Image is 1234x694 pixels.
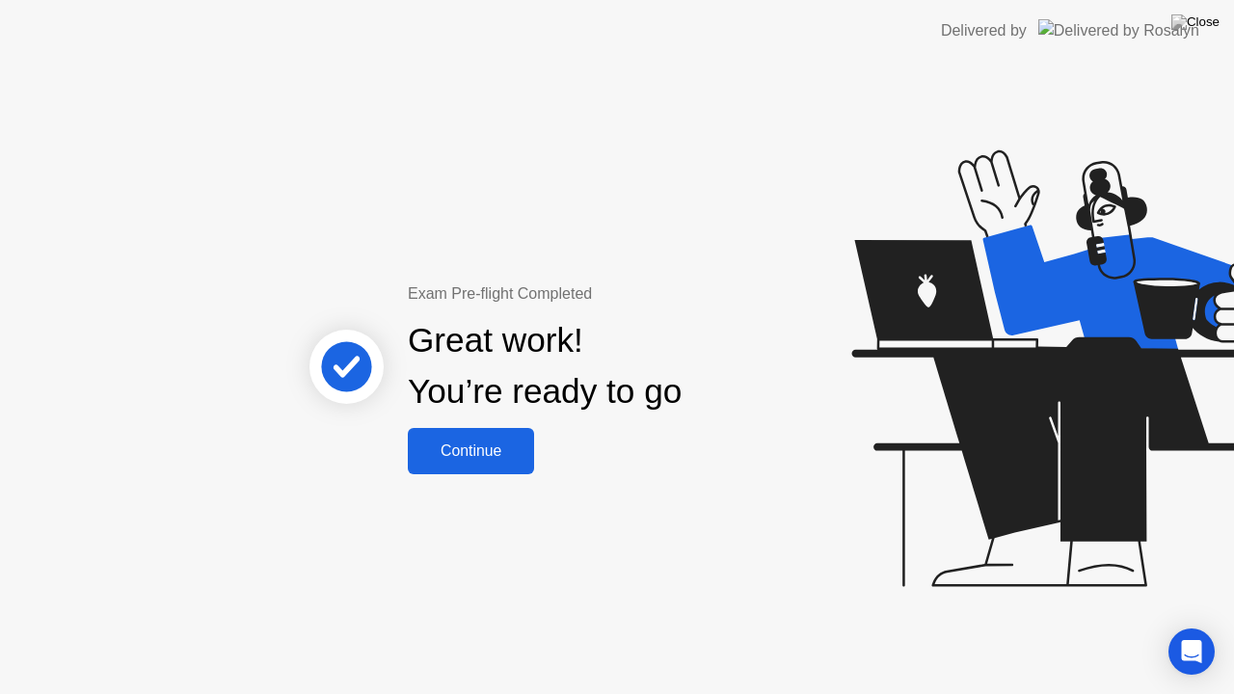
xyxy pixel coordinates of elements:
button: Continue [408,428,534,474]
div: Open Intercom Messenger [1168,628,1215,675]
div: Exam Pre-flight Completed [408,282,806,306]
div: Delivered by [941,19,1027,42]
img: Close [1171,14,1220,30]
img: Delivered by Rosalyn [1038,19,1199,41]
div: Great work! You’re ready to go [408,315,682,417]
div: Continue [414,442,528,460]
